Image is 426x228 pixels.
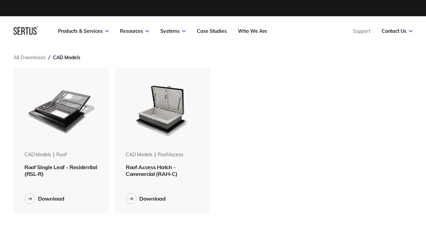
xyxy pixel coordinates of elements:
[158,152,183,158] div: roofAccess
[126,152,153,158] div: CAD Models
[382,28,412,34] a: Contact Us
[38,195,64,202] div: Download
[24,152,51,158] div: CAD Models
[24,164,97,177] span: Roof Single Leaf - Residential (RSL-R)
[120,28,149,34] a: Resources
[238,28,267,34] a: Who We Are
[56,152,66,158] div: roof
[353,28,370,34] a: Support
[14,54,45,61] a: All Downloads
[126,193,166,204] button: Download
[392,196,426,228] iframe: Chat Widget
[160,28,186,34] a: Systems
[58,28,109,34] a: Products & Services
[24,193,64,204] button: Download
[139,195,166,202] div: Download
[197,28,227,34] a: Case Studies
[126,164,177,177] span: Roof Access Hatch - Commercial (RAH-C)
